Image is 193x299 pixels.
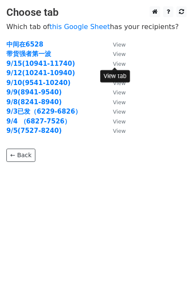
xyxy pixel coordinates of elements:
[6,88,62,96] a: 9/9(8941-9540)
[6,79,71,87] a: 9/10(9541-10240)
[6,108,81,115] a: 9/3已发（6229-6826）
[6,22,187,31] p: Which tab of has your recipients?
[113,108,126,115] small: View
[6,149,35,162] a: ← Back
[113,61,126,67] small: View
[100,70,130,82] div: View tab
[6,127,62,135] a: 9/5(7527-8240)
[6,98,62,106] a: 9/8(8241-8940)
[6,41,43,48] a: 中间在6528
[104,79,126,87] a: View
[6,6,187,19] h3: Choose tab
[113,118,126,125] small: View
[6,117,71,125] a: 9/4 （6827-7526）
[113,89,126,96] small: View
[113,99,126,106] small: View
[113,80,126,86] small: View
[104,117,126,125] a: View
[104,127,126,135] a: View
[104,41,126,48] a: View
[6,60,75,67] a: 9/15(10941-11740)
[104,88,126,96] a: View
[104,98,126,106] a: View
[104,108,126,115] a: View
[113,51,126,57] small: View
[113,128,126,134] small: View
[49,23,110,31] a: this Google Sheet
[104,50,126,58] a: View
[104,60,126,67] a: View
[6,50,51,58] a: 带货强者第一波
[6,69,75,77] a: 9/12(10241-10940)
[113,41,126,48] small: View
